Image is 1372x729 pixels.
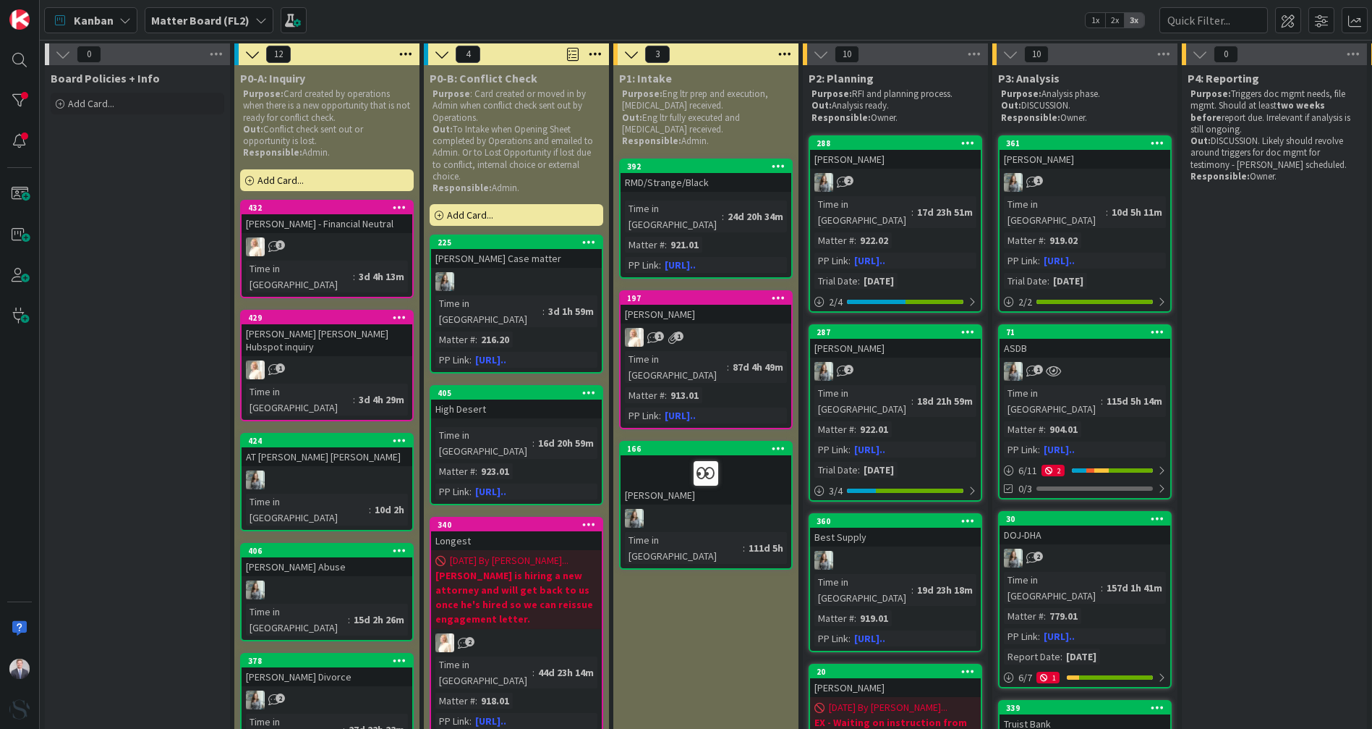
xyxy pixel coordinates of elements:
[667,387,702,403] div: 913.01
[242,214,412,233] div: [PERSON_NAME] - Financial Neutral
[810,137,981,169] div: 288[PERSON_NAME]
[246,581,265,599] img: LG
[665,387,667,403] span: :
[809,135,982,313] a: 288[PERSON_NAME]LGTime in [GEOGRAPHIC_DATA]:17d 23h 51mMatter #:922.02PP Link:[URL]..Trial Date:[...
[729,359,787,375] div: 87d 4h 49m
[1006,703,1170,713] div: 339
[665,409,696,422] a: [URL]..
[1046,232,1081,248] div: 919.02
[1004,549,1023,568] img: LG
[848,253,851,269] span: :
[627,161,791,172] div: 392
[1000,150,1170,169] div: [PERSON_NAME]
[814,462,858,478] div: Trial Date
[1006,327,1170,337] div: 71
[625,257,659,273] div: PP Link
[240,71,305,85] span: P0-A: Inquiry
[913,582,976,598] div: 19d 23h 18m
[743,540,745,556] span: :
[829,484,843,499] span: 3 / 4
[621,292,791,324] div: 197[PERSON_NAME]
[625,328,644,347] img: KS
[435,633,454,652] img: KS
[1049,273,1087,289] div: [DATE]
[242,544,412,557] div: 406
[1044,608,1046,624] span: :
[619,441,793,570] a: 166[PERSON_NAME]LGTime in [GEOGRAPHIC_DATA]:111d 5h
[477,463,513,479] div: 923.01
[1086,13,1105,28] span: 1x
[430,71,537,85] span: P0-B: Conflict Check
[621,173,791,192] div: RMD/Strange/Black
[435,463,475,479] div: Matter #
[240,200,414,298] a: 432[PERSON_NAME] - Financial NeutralKSTime in [GEOGRAPHIC_DATA]:3d 4h 13m
[621,160,791,192] div: 392RMD/Strange/Black
[810,515,981,528] div: 360
[266,46,291,63] span: 12
[1044,254,1075,267] a: [URL]..
[545,303,597,319] div: 3d 1h 59m
[475,332,477,347] span: :
[810,482,981,500] div: 3/4
[248,203,412,213] div: 432
[1018,481,1032,497] span: 0/3
[9,9,30,30] img: Visit kanbanzone.com
[1000,669,1170,687] div: 6/71
[447,208,493,222] span: Add Card...
[814,196,911,228] div: Time in [GEOGRAPHIC_DATA]
[1000,293,1170,311] div: 2/2
[621,160,791,173] div: 392
[844,365,853,374] span: 2
[9,699,30,720] img: avatar
[724,208,787,224] div: 24d 20h 34m
[854,232,856,248] span: :
[240,310,414,421] a: 429[PERSON_NAME] [PERSON_NAME] Hubspot inquiryKSTime in [GEOGRAPHIC_DATA]:3d 4h 29m
[350,612,408,628] div: 15d 2h 26m
[248,313,412,323] div: 429
[1036,672,1060,683] div: 1
[1159,7,1268,33] input: Quick Filter...
[276,363,285,373] span: 1
[621,442,791,505] div: 166[PERSON_NAME]
[1006,138,1170,148] div: 361
[348,612,350,628] span: :
[469,713,472,729] span: :
[240,543,414,641] a: 406[PERSON_NAME] AbuseLGTime in [GEOGRAPHIC_DATA]:15d 2h 26m
[998,324,1172,500] a: 71ASDBLGTime in [GEOGRAPHIC_DATA]:115d 5h 14mMatter #:904.01PP Link:[URL]..6/1120/3
[814,421,854,437] div: Matter #
[1018,463,1037,479] span: 6 / 11
[1000,137,1170,169] div: 361[PERSON_NAME]
[438,520,602,530] div: 340
[645,46,670,63] span: 3
[810,665,981,697] div: 20[PERSON_NAME]
[431,249,602,268] div: [PERSON_NAME] Case matter
[242,434,412,466] div: 424AT [PERSON_NAME] [PERSON_NAME]
[860,462,898,478] div: [DATE]
[619,71,672,85] span: P1: Intake
[151,13,250,28] b: Matter Board (FL2)
[51,71,160,85] span: Board Policies + Info
[810,339,981,358] div: [PERSON_NAME]
[1018,670,1032,686] span: 6 / 7
[621,305,791,324] div: [PERSON_NAME]
[1000,513,1170,526] div: 30
[659,257,661,273] span: :
[858,462,860,478] span: :
[1004,649,1060,665] div: Report Date
[911,204,913,220] span: :
[1000,326,1170,339] div: 71
[1103,580,1166,596] div: 157d 1h 41m
[248,546,412,556] div: 406
[1000,549,1170,568] div: LG
[810,150,981,169] div: [PERSON_NAME]
[625,532,743,564] div: Time in [GEOGRAPHIC_DATA]
[1041,465,1065,476] div: 2
[242,691,412,709] div: LG
[435,427,532,459] div: Time in [GEOGRAPHIC_DATA]
[450,553,568,568] span: [DATE] By [PERSON_NAME]...
[911,393,913,409] span: :
[532,435,534,451] span: :
[814,551,833,570] img: LG
[242,544,412,576] div: 406[PERSON_NAME] Abuse
[848,442,851,458] span: :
